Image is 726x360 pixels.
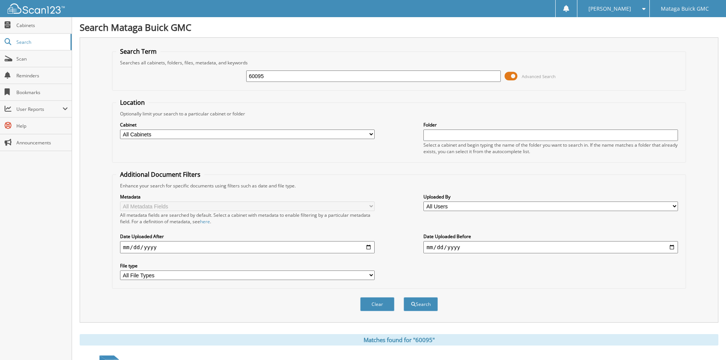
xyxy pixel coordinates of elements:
span: Reminders [16,72,68,79]
div: Matches found for "60095" [80,334,718,346]
span: Scan [16,56,68,62]
label: Uploaded By [423,194,678,200]
div: Searches all cabinets, folders, files, metadata, and keywords [116,59,682,66]
legend: Additional Document Filters [116,170,204,179]
span: Search [16,39,67,45]
span: Advanced Search [522,74,556,79]
span: [PERSON_NAME] [588,6,631,11]
label: Metadata [120,194,375,200]
span: Announcements [16,139,68,146]
div: Select a cabinet and begin typing the name of the folder you want to search in. If the name match... [423,142,678,155]
span: User Reports [16,106,63,112]
button: Search [404,297,438,311]
label: File type [120,262,375,269]
input: start [120,241,375,253]
div: Optionally limit your search to a particular cabinet or folder [116,110,682,117]
legend: Location [116,98,149,107]
span: Cabinets [16,22,68,29]
img: scan123-logo-white.svg [8,3,65,14]
label: Cabinet [120,122,375,128]
span: Mataga Buick GMC [661,6,709,11]
div: Enhance your search for specific documents using filters such as date and file type. [116,182,682,189]
legend: Search Term [116,47,160,56]
h1: Search Mataga Buick GMC [80,21,718,34]
label: Folder [423,122,678,128]
a: here [200,218,210,225]
label: Date Uploaded Before [423,233,678,240]
div: All metadata fields are searched by default. Select a cabinet with metadata to enable filtering b... [120,212,375,225]
label: Date Uploaded After [120,233,375,240]
button: Clear [360,297,394,311]
span: Bookmarks [16,89,68,96]
input: end [423,241,678,253]
span: Help [16,123,68,129]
